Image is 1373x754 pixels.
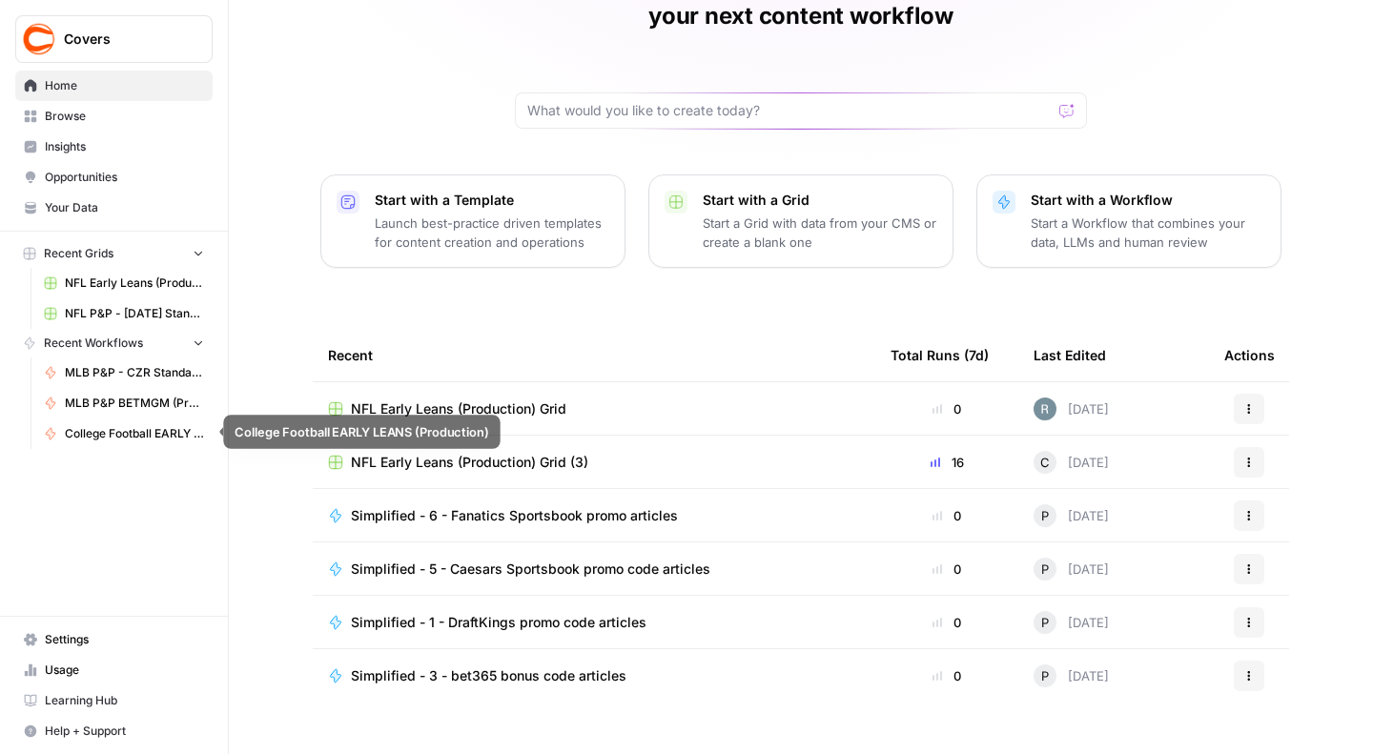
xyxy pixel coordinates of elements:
[375,214,609,252] p: Launch best-practice driven templates for content creation and operations
[15,685,213,716] a: Learning Hub
[1040,453,1050,472] span: C
[1041,666,1049,685] span: P
[703,191,937,210] p: Start with a Grid
[351,453,588,472] span: NFL Early Leans (Production) Grid (3)
[328,453,860,472] a: NFL Early Leans (Production) Grid (3)
[527,101,1052,120] input: What would you like to create today?
[15,655,213,685] a: Usage
[1034,397,1109,420] div: [DATE]
[45,108,204,125] span: Browse
[1041,560,1049,579] span: P
[328,666,860,685] a: Simplified - 3 - bet365 bonus code articles
[351,666,626,685] span: Simplified - 3 - bet365 bonus code articles
[1034,329,1106,381] div: Last Edited
[15,716,213,746] button: Help + Support
[45,138,204,155] span: Insights
[35,268,213,298] a: NFL Early Leans (Production) Grid
[35,298,213,329] a: NFL P&P - [DATE] Standard (Production) Grid
[328,399,860,418] a: NFL Early Leans (Production) Grid
[1041,506,1049,525] span: P
[328,506,860,525] a: Simplified - 6 - Fanatics Sportsbook promo articles
[64,30,179,49] span: Covers
[891,453,1003,472] div: 16
[891,560,1003,579] div: 0
[65,364,204,381] span: MLB P&P - CZR Standard (Production)
[891,506,1003,525] div: 0
[1034,664,1109,687] div: [DATE]
[15,624,213,655] a: Settings
[976,174,1281,268] button: Start with a WorkflowStart a Workflow that combines your data, LLMs and human review
[15,329,213,357] button: Recent Workflows
[45,692,204,709] span: Learning Hub
[65,275,204,292] span: NFL Early Leans (Production) Grid
[45,169,204,186] span: Opportunities
[45,662,204,679] span: Usage
[351,613,646,632] span: Simplified - 1 - DraftKings promo code articles
[45,723,204,740] span: Help + Support
[35,418,213,449] a: College Football EARLY LEANS (Production)
[1034,611,1109,634] div: [DATE]
[328,329,860,381] div: Recent
[15,15,213,63] button: Workspace: Covers
[1031,191,1265,210] p: Start with a Workflow
[65,395,204,412] span: MLB P&P BETMGM (Production)
[15,71,213,101] a: Home
[45,77,204,94] span: Home
[648,174,953,268] button: Start with a GridStart a Grid with data from your CMS or create a blank one
[891,329,989,381] div: Total Runs (7d)
[15,132,213,162] a: Insights
[328,613,860,632] a: Simplified - 1 - DraftKings promo code articles
[351,560,710,579] span: Simplified - 5 - Caesars Sportsbook promo code articles
[1034,504,1109,527] div: [DATE]
[65,305,204,322] span: NFL P&P - [DATE] Standard (Production) Grid
[44,245,113,262] span: Recent Grids
[1034,451,1109,474] div: [DATE]
[351,399,566,418] span: NFL Early Leans (Production) Grid
[22,22,56,56] img: Covers Logo
[1034,558,1109,581] div: [DATE]
[891,399,1003,418] div: 0
[891,666,1003,685] div: 0
[703,214,937,252] p: Start a Grid with data from your CMS or create a blank one
[328,560,860,579] a: Simplified - 5 - Caesars Sportsbook promo code articles
[1041,613,1049,632] span: P
[35,357,213,388] a: MLB P&P - CZR Standard (Production)
[320,174,625,268] button: Start with a TemplateLaunch best-practice driven templates for content creation and operations
[375,191,609,210] p: Start with a Template
[891,613,1003,632] div: 0
[65,425,204,442] span: College Football EARLY LEANS (Production)
[15,193,213,223] a: Your Data
[1224,329,1275,381] div: Actions
[45,631,204,648] span: Settings
[1034,397,1056,420] img: ehih9fj019oc8kon570xqled1mec
[15,101,213,132] a: Browse
[351,506,678,525] span: Simplified - 6 - Fanatics Sportsbook promo articles
[44,335,143,352] span: Recent Workflows
[35,388,213,418] a: MLB P&P BETMGM (Production)
[15,239,213,268] button: Recent Grids
[45,199,204,216] span: Your Data
[1031,214,1265,252] p: Start a Workflow that combines your data, LLMs and human review
[15,162,213,193] a: Opportunities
